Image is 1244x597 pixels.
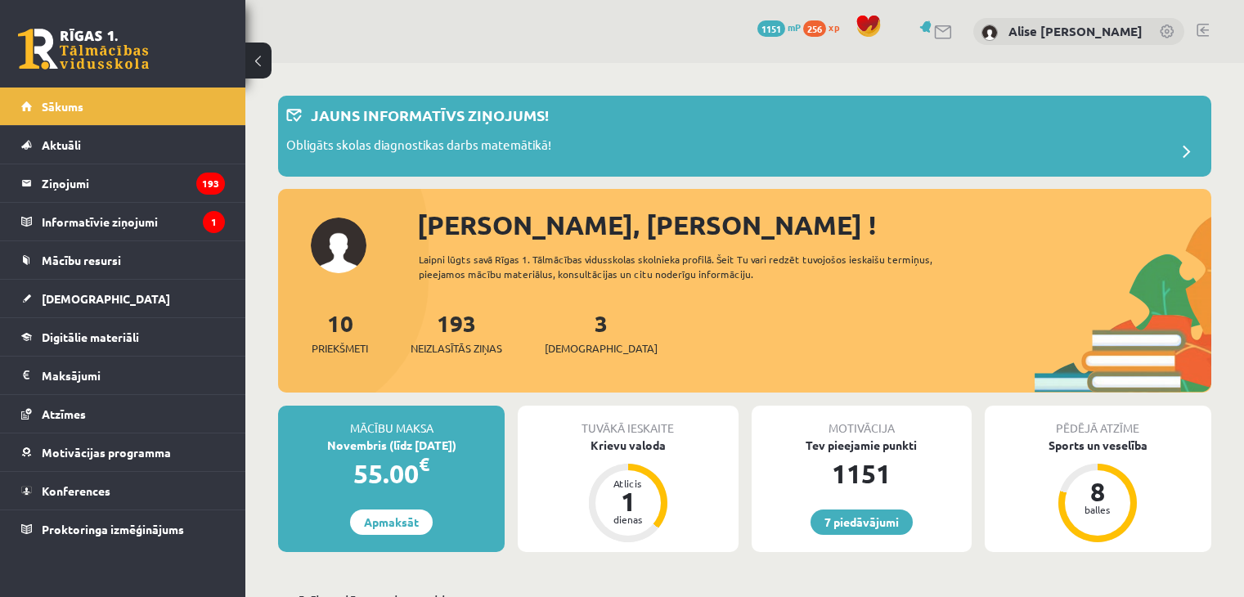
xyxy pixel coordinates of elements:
[419,452,429,476] span: €
[42,445,171,460] span: Motivācijas programma
[1073,478,1122,505] div: 8
[757,20,801,34] a: 1151 mP
[604,514,653,524] div: dienas
[417,205,1211,245] div: [PERSON_NAME], [PERSON_NAME] !
[757,20,785,37] span: 1151
[604,488,653,514] div: 1
[752,406,972,437] div: Motivācija
[981,25,998,41] img: Alise Aleksa Vītola
[42,483,110,498] span: Konferences
[42,291,170,306] span: [DEMOGRAPHIC_DATA]
[21,357,225,394] a: Maksājumi
[811,509,913,535] a: 7 piedāvājumi
[545,340,658,357] span: [DEMOGRAPHIC_DATA]
[21,472,225,509] a: Konferences
[312,340,368,357] span: Priekšmeti
[985,437,1211,545] a: Sports un veselība 8 balles
[42,137,81,152] span: Aktuāli
[518,406,738,437] div: Tuvākā ieskaite
[278,437,505,454] div: Novembris (līdz [DATE])
[286,136,551,159] p: Obligāts skolas diagnostikas darbs matemātikā!
[21,241,225,279] a: Mācību resursi
[42,330,139,344] span: Digitālie materiāli
[42,164,225,202] legend: Ziņojumi
[311,104,549,126] p: Jauns informatīvs ziņojums!
[203,211,225,233] i: 1
[788,20,801,34] span: mP
[278,406,505,437] div: Mācību maksa
[21,203,225,240] a: Informatīvie ziņojumi1
[18,29,149,70] a: Rīgas 1. Tālmācības vidusskola
[21,280,225,317] a: [DEMOGRAPHIC_DATA]
[286,104,1203,168] a: Jauns informatīvs ziņojums! Obligāts skolas diagnostikas darbs matemātikā!
[803,20,847,34] a: 256 xp
[42,522,184,536] span: Proktoringa izmēģinājums
[419,252,979,281] div: Laipni lūgts savā Rīgas 1. Tālmācības vidusskolas skolnieka profilā. Šeit Tu vari redzēt tuvojošo...
[21,510,225,548] a: Proktoringa izmēģinājums
[803,20,826,37] span: 256
[42,99,83,114] span: Sākums
[21,164,225,202] a: Ziņojumi193
[518,437,738,545] a: Krievu valoda Atlicis 1 dienas
[21,88,225,125] a: Sākums
[278,454,505,493] div: 55.00
[545,308,658,357] a: 3[DEMOGRAPHIC_DATA]
[985,437,1211,454] div: Sports un veselība
[411,308,502,357] a: 193Neizlasītās ziņas
[21,395,225,433] a: Atzīmes
[21,318,225,356] a: Digitālie materiāli
[985,406,1211,437] div: Pēdējā atzīme
[829,20,839,34] span: xp
[196,173,225,195] i: 193
[42,203,225,240] legend: Informatīvie ziņojumi
[1073,505,1122,514] div: balles
[752,437,972,454] div: Tev pieejamie punkti
[411,340,502,357] span: Neizlasītās ziņas
[518,437,738,454] div: Krievu valoda
[21,126,225,164] a: Aktuāli
[42,253,121,267] span: Mācību resursi
[752,454,972,493] div: 1151
[350,509,433,535] a: Apmaksāt
[604,478,653,488] div: Atlicis
[21,433,225,471] a: Motivācijas programma
[1008,23,1143,39] a: Alise [PERSON_NAME]
[312,308,368,357] a: 10Priekšmeti
[42,357,225,394] legend: Maksājumi
[42,406,86,421] span: Atzīmes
